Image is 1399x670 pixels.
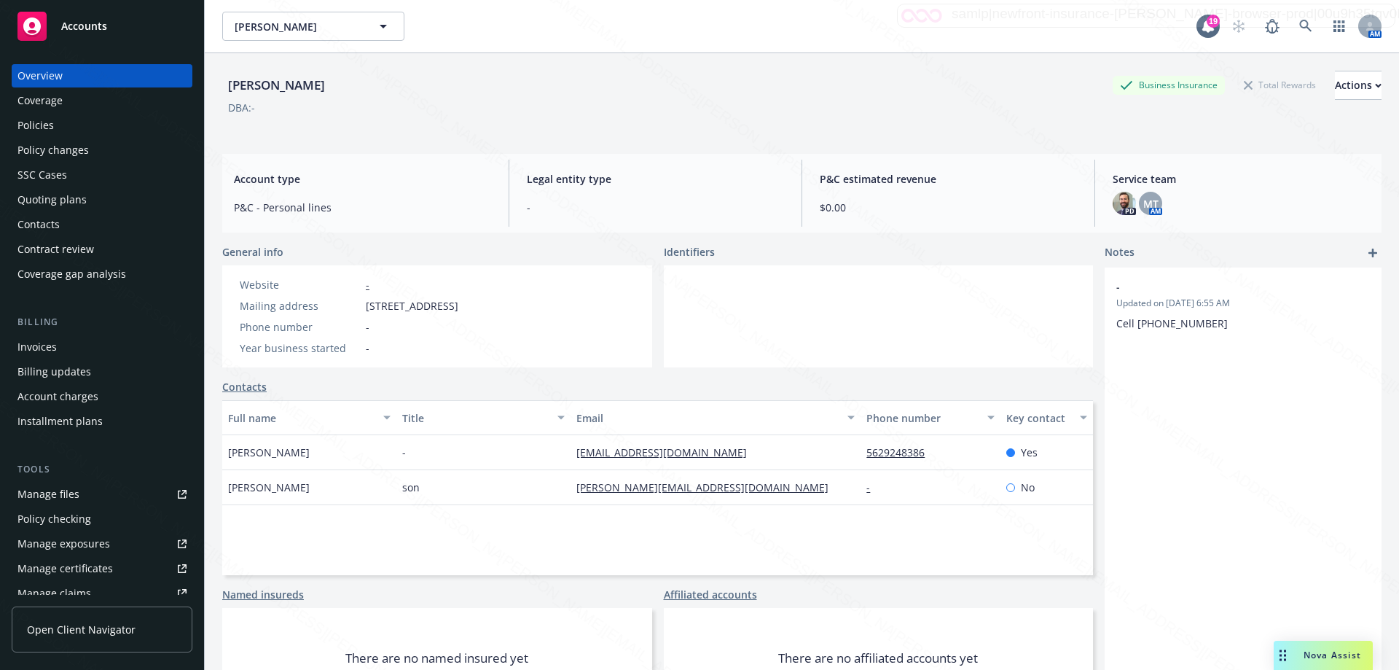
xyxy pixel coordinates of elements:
button: Title [396,400,571,435]
a: Billing updates [12,360,192,383]
span: - [1116,279,1332,295]
div: Actions [1335,71,1382,99]
span: Identifiers [664,244,715,260]
span: - [527,200,784,215]
span: No [1021,480,1035,495]
div: Manage certificates [17,557,113,580]
div: Key contact [1006,410,1071,426]
span: [PERSON_NAME] [235,19,361,34]
a: add [1364,244,1382,262]
span: Account type [234,171,491,187]
a: Contacts [222,379,267,394]
button: Phone number [861,400,1000,435]
a: - [366,278,369,292]
button: Key contact [1000,400,1093,435]
button: Full name [222,400,396,435]
div: Coverage gap analysis [17,262,126,286]
span: Service team [1113,171,1370,187]
div: Contacts [17,213,60,236]
span: Accounts [61,20,107,32]
div: Installment plans [17,410,103,433]
a: Coverage [12,89,192,112]
a: Affiliated accounts [664,587,757,602]
span: [STREET_ADDRESS] [366,298,458,313]
a: Manage files [12,483,192,506]
span: Open Client Navigator [27,622,136,637]
div: Manage exposures [17,532,110,556]
span: Nova Assist [1304,649,1361,661]
a: - [866,480,882,494]
a: [EMAIL_ADDRESS][DOMAIN_NAME] [576,445,759,459]
a: Policies [12,114,192,137]
a: SSC Cases [12,163,192,187]
div: Email [576,410,839,426]
a: Contacts [12,213,192,236]
img: photo [1113,192,1136,215]
button: Nova Assist [1274,641,1373,670]
a: Manage exposures [12,532,192,556]
div: Policy checking [17,507,91,531]
a: Named insureds [222,587,304,602]
a: [PERSON_NAME][EMAIL_ADDRESS][DOMAIN_NAME] [576,480,840,494]
div: Account charges [17,385,98,408]
a: Switch app [1325,12,1354,41]
div: Manage files [17,483,79,506]
div: Quoting plans [17,188,87,211]
div: Title [402,410,549,426]
div: [PERSON_NAME] [222,76,331,95]
span: P&C estimated revenue [820,171,1077,187]
div: Policy changes [17,139,89,162]
div: Policies [17,114,54,137]
span: - [366,319,369,335]
span: There are no named insured yet [345,650,528,667]
a: Contract review [12,238,192,261]
a: Installment plans [12,410,192,433]
span: - [402,445,406,460]
a: 5629248386 [866,445,936,459]
span: - [366,340,369,356]
div: Billing updates [17,360,91,383]
span: MT [1143,196,1159,211]
span: Updated on [DATE] 6:55 AM [1116,297,1370,310]
div: Manage claims [17,582,91,605]
div: 19 [1207,15,1220,28]
div: Website [240,277,360,292]
div: Total Rewards [1237,76,1323,94]
a: Quoting plans [12,188,192,211]
div: Phone number [866,410,978,426]
div: SSC Cases [17,163,67,187]
span: [PERSON_NAME] [228,480,310,495]
a: Start snowing [1224,12,1253,41]
a: Policy checking [12,507,192,531]
div: Contract review [17,238,94,261]
span: P&C - Personal lines [234,200,491,215]
div: -Updated on [DATE] 6:55 AMCell [PHONE_NUMBER] [1105,268,1382,343]
a: Manage claims [12,582,192,605]
span: Notes [1105,244,1135,262]
span: [PERSON_NAME] [228,445,310,460]
button: Email [571,400,861,435]
div: Tools [12,462,192,477]
div: Year business started [240,340,360,356]
a: Coverage gap analysis [12,262,192,286]
button: Actions [1335,71,1382,100]
a: Manage certificates [12,557,192,580]
span: Legal entity type [527,171,784,187]
a: Account charges [12,385,192,408]
div: Invoices [17,335,57,359]
div: Coverage [17,89,63,112]
span: General info [222,244,283,260]
a: Policy changes [12,139,192,162]
span: Cell [PHONE_NUMBER] [1116,316,1228,330]
a: Search [1291,12,1320,41]
div: Phone number [240,319,360,335]
div: DBA: - [228,100,255,115]
button: [PERSON_NAME] [222,12,404,41]
div: Drag to move [1274,641,1292,670]
span: There are no affiliated accounts yet [778,650,978,667]
span: $0.00 [820,200,1077,215]
div: Overview [17,64,63,87]
a: Overview [12,64,192,87]
a: Accounts [12,6,192,47]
